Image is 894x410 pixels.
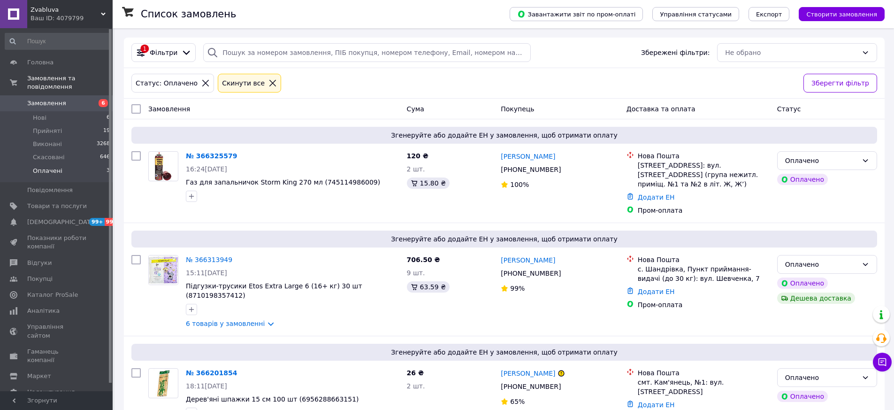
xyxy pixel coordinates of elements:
a: Створити замовлення [789,10,885,17]
span: Аналітика [27,307,60,315]
span: 65% [510,398,525,405]
img: Фото товару [153,369,174,398]
span: 3 [107,167,110,175]
span: Покупці [27,275,53,283]
span: Каталог ProSale [27,291,78,299]
button: Створити замовлення [799,7,885,21]
div: смт. Кам'янець, №1: вул. [STREET_ADDRESS] [638,378,770,396]
span: Статус [777,105,801,113]
div: Не обрано [725,47,858,58]
input: Пошук [5,33,111,50]
span: Скасовані [33,153,65,162]
a: [PERSON_NAME] [501,369,555,378]
span: Завантажити звіт по пром-оплаті [517,10,635,18]
a: № 366325579 [186,152,237,160]
a: Додати ЕН [638,288,675,295]
img: Фото товару [149,255,178,285]
span: Нові [33,114,46,122]
span: 26 ₴ [407,369,424,377]
span: [DEMOGRAPHIC_DATA] [27,218,97,226]
span: Управління статусами [660,11,732,18]
span: 2 шт. [407,165,425,173]
a: 6 товарів у замовленні [186,320,265,327]
span: Згенеруйте або додайте ЕН у замовлення, щоб отримати оплату [135,234,873,244]
div: [PHONE_NUMBER] [499,267,563,280]
span: Товари та послуги [27,202,87,210]
div: Оплачено [785,372,858,383]
button: Управління статусами [652,7,739,21]
span: 16:24[DATE] [186,165,227,173]
a: № 366201854 [186,369,237,377]
span: 18:11[DATE] [186,382,227,390]
a: Дерев'яні шпажки 15 см 100 шт (6956288663151) [186,395,359,403]
div: [PHONE_NUMBER] [499,380,563,393]
span: 706.50 ₴ [407,256,440,263]
span: 6 [107,114,110,122]
span: 6 [99,99,108,107]
span: Створити замовлення [806,11,877,18]
div: с. Шандрівка, Пункт приймання-видачі (до 30 кг): вул. Шевченка, 7 [638,264,770,283]
a: Фото товару [148,368,178,398]
span: Покупець [501,105,534,113]
span: Оплачені [33,167,62,175]
span: Збережені фільтри: [641,48,710,57]
a: Фото товару [148,255,178,285]
a: Фото товару [148,151,178,181]
span: 15:11[DATE] [186,269,227,277]
span: Управління сайтом [27,323,87,340]
span: Замовлення [27,99,66,108]
button: Експорт [749,7,790,21]
button: Чат з покупцем [873,353,892,371]
div: Оплачено [785,259,858,270]
img: Фото товару [155,152,171,181]
input: Пошук за номером замовлення, ПІБ покупця, номером телефону, Email, номером накладної [203,43,530,62]
div: [PHONE_NUMBER] [499,163,563,176]
span: Фільтри [150,48,177,57]
span: 100% [510,181,529,188]
div: Cкинути все [220,78,267,88]
span: Zvabluva [31,6,101,14]
span: 9 шт. [407,269,425,277]
div: Оплачено [777,174,828,185]
span: 646 [100,153,110,162]
h1: Список замовлень [141,8,236,20]
div: Оплачено [777,391,828,402]
span: Експорт [756,11,782,18]
a: № 366313949 [186,256,232,263]
span: 99+ [105,218,120,226]
span: 120 ₴ [407,152,428,160]
span: Зберегти фільтр [811,78,869,88]
span: 19 [103,127,110,135]
span: Згенеруйте або додайте ЕН у замовлення, щоб отримати оплату [135,131,873,140]
div: Оплачено [785,155,858,166]
span: Налаштування [27,388,75,396]
span: Маркет [27,372,51,380]
a: Підгузки-трусики Etos Extra Large 6 (16+ кг) 30 шт (8710198357412) [186,282,362,299]
a: Додати ЕН [638,401,675,409]
a: [PERSON_NAME] [501,152,555,161]
div: Пром-оплата [638,206,770,215]
span: Показники роботи компанії [27,234,87,251]
span: Повідомлення [27,186,73,194]
span: Згенеруйте або додайте ЕН у замовлення, щоб отримати оплату [135,348,873,357]
a: [PERSON_NAME] [501,255,555,265]
span: Гаманець компанії [27,348,87,364]
div: Нова Пошта [638,368,770,378]
div: 63.59 ₴ [407,281,450,293]
span: Виконані [33,140,62,148]
span: Газ для запальничок Storm King 270 мл (745114986009) [186,178,380,186]
span: Cума [407,105,424,113]
div: Пром-оплата [638,300,770,309]
span: Замовлення та повідомлення [27,74,113,91]
div: Нова Пошта [638,255,770,264]
span: 99+ [89,218,105,226]
div: Дешева доставка [777,293,855,304]
span: 2 шт. [407,382,425,390]
span: Прийняті [33,127,62,135]
div: Ваш ID: 4079799 [31,14,113,23]
span: Доставка та оплата [627,105,695,113]
div: Оплачено [777,278,828,289]
button: Завантажити звіт по пром-оплаті [510,7,643,21]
